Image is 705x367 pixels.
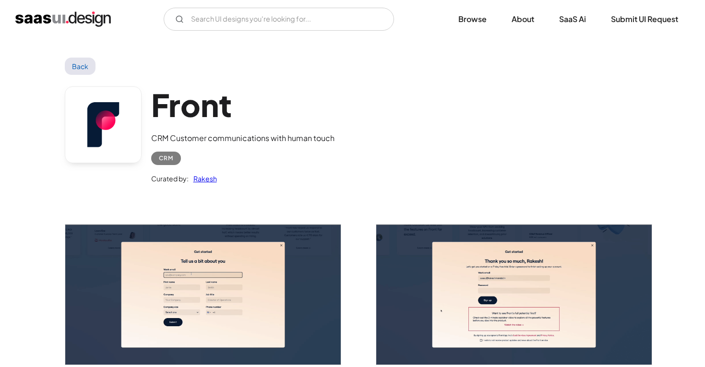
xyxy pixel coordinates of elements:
[599,9,690,30] a: Submit UI Request
[189,173,217,184] a: Rakesh
[65,225,341,365] img: 6422e5ea557fa238170cd607_Front%20-%20CRM%20Sign%20Up.png
[376,225,652,365] img: 6422e5eab344d02605142001_Front%20-%20CRM%20setup%20user%20ID%20and%20password.png
[151,86,335,123] h1: Front
[15,12,111,27] a: home
[151,173,189,184] div: Curated by:
[164,8,394,31] form: Email Form
[447,9,498,30] a: Browse
[548,9,597,30] a: SaaS Ai
[164,8,394,31] input: Search UI designs you're looking for...
[159,153,173,164] div: CRM
[500,9,546,30] a: About
[65,58,96,75] a: Back
[151,132,335,144] div: CRM Customer communications with human touch
[65,225,341,365] a: open lightbox
[376,225,652,365] a: open lightbox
